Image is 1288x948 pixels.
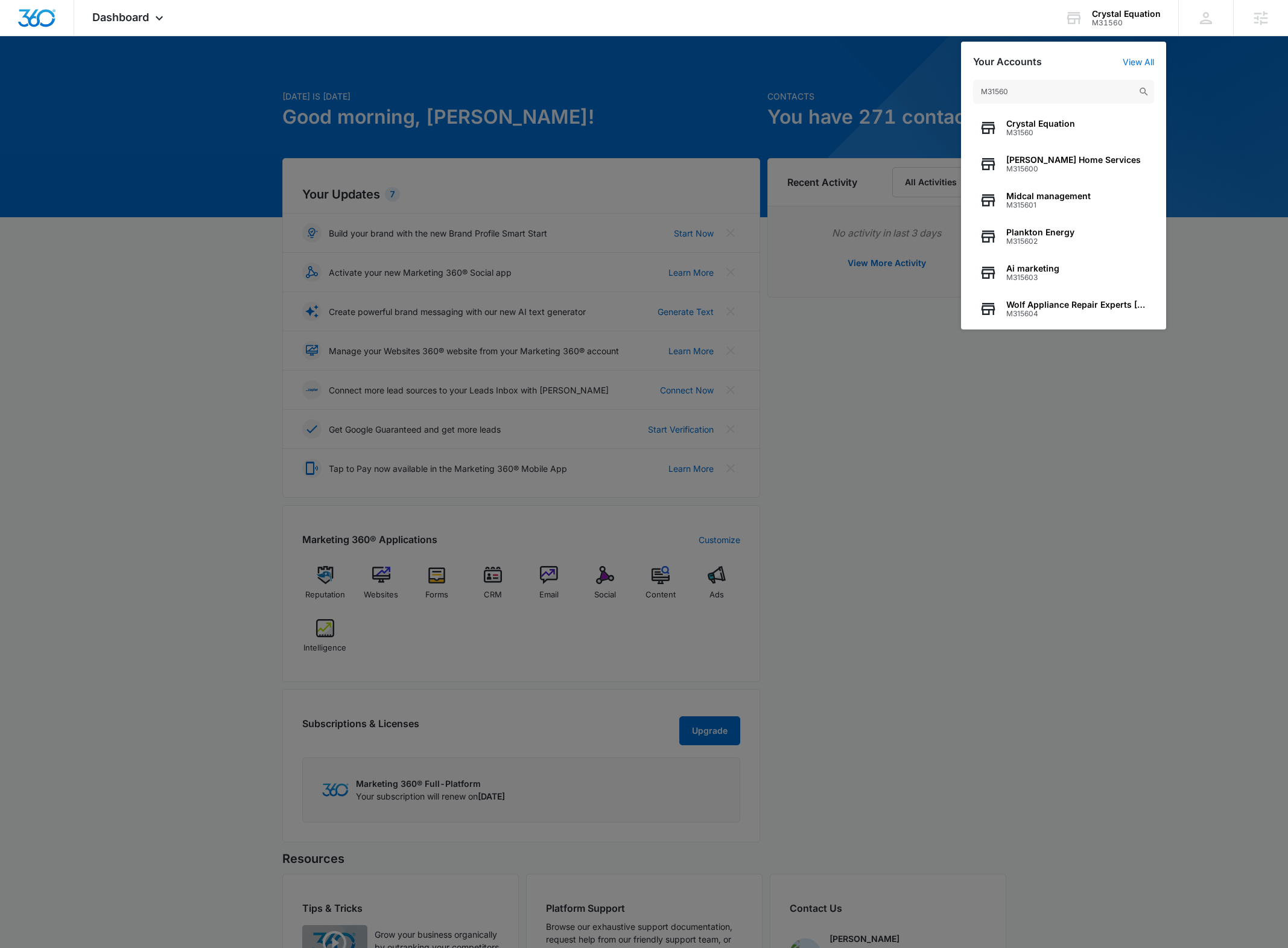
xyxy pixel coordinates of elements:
a: View All [1123,57,1154,67]
button: Plankton EnergyM315602 [973,218,1154,255]
button: Midcal managementM315601 [973,182,1154,218]
span: Wolf Appliance Repair Experts [GEOGRAPHIC_DATA] [1006,300,1148,310]
span: Plankton Energy [1006,227,1074,237]
span: M315603 [1006,273,1059,282]
span: M315601 [1006,201,1091,209]
span: Midcal management [1006,191,1091,201]
input: Search Accounts [973,80,1154,104]
button: Ai marketingM315603 [973,255,1154,291]
div: account name [1092,9,1161,19]
button: [PERSON_NAME] Home ServicesM315600 [973,146,1154,182]
button: Wolf Appliance Repair Experts [GEOGRAPHIC_DATA]M315604 [973,291,1154,327]
span: M315602 [1006,237,1074,246]
span: Ai marketing [1006,264,1059,273]
span: M315604 [1006,310,1148,318]
span: [PERSON_NAME] Home Services [1006,155,1141,165]
div: account id [1092,19,1161,27]
span: M31560 [1006,129,1075,137]
span: M315600 [1006,165,1141,173]
button: Crystal EquationM31560 [973,110,1154,146]
span: Dashboard [92,11,149,24]
span: Crystal Equation [1006,119,1075,129]
h2: Your Accounts [973,56,1042,68]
